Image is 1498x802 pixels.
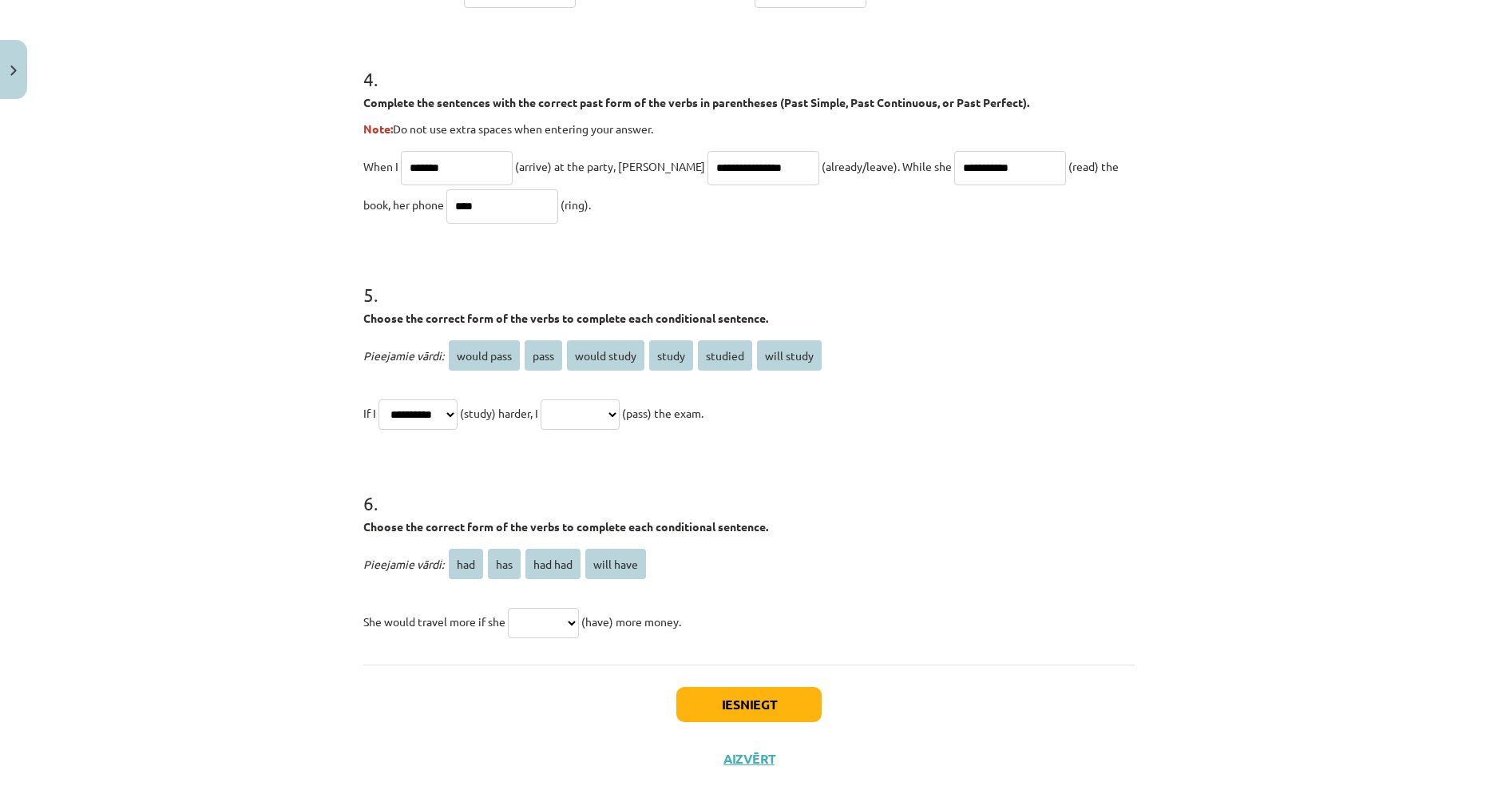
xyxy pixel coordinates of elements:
img: icon-close-lesson-0947bae3869378f0d4975bcd49f059093ad1ed9edebbc8119c70593378902aed.svg [10,66,17,76]
span: She would travel more if she [363,614,505,629]
strong: Choose the correct form of the verbs to complete each conditional sentence. [363,311,768,325]
strong: Note: [363,121,393,136]
h1: 5 . [363,256,1135,305]
span: (study) harder, I [460,406,538,420]
strong: Choose the correct form of the verbs to complete each conditional sentence. [363,519,768,534]
span: studied [698,340,752,371]
span: would study [567,340,644,371]
span: has [488,549,521,579]
h1: 4 . [363,40,1135,89]
span: When I [363,159,398,173]
span: would pass [449,340,520,371]
span: had had [525,549,581,579]
span: (arrive) at the party, [PERSON_NAME] [515,159,705,173]
button: Aizvērt [719,751,779,767]
span: will have [585,549,646,579]
span: If I [363,406,376,420]
span: will study [757,340,822,371]
h1: 6 . [363,464,1135,514]
strong: Complete the sentences with the correct past form of the verbs in parentheses (Past Simple, Past ... [363,95,1029,109]
p: Do not use extra spaces when entering your answer. [363,121,1135,137]
span: pass [525,340,562,371]
button: Iesniegt [676,687,822,722]
span: (ring). [561,197,591,212]
span: had [449,549,483,579]
span: (already/leave). While she [822,159,952,173]
span: (have) more money. [581,614,681,629]
span: (pass) the exam. [622,406,703,420]
span: Pieejamie vārdi: [363,348,444,363]
span: Pieejamie vārdi: [363,557,444,571]
span: study [649,340,693,371]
